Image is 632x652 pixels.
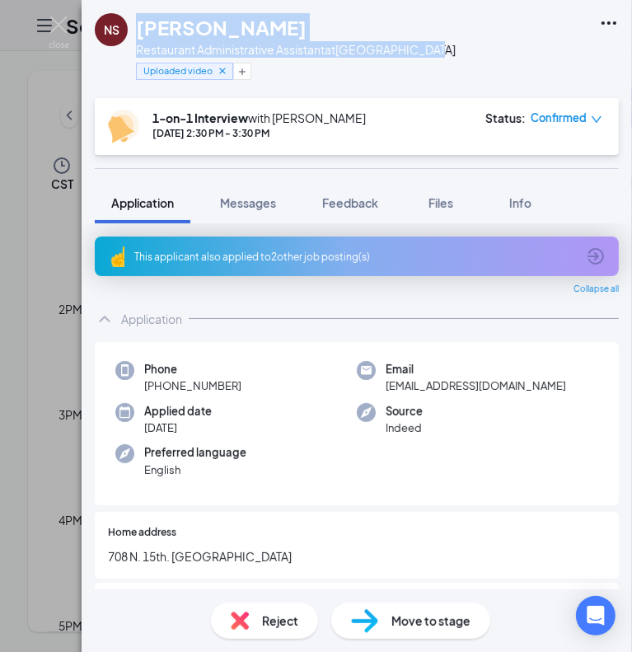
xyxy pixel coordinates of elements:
span: [EMAIL_ADDRESS][DOMAIN_NAME] [386,378,566,394]
span: Collapse all [573,283,619,296]
span: [DATE] [144,420,212,436]
svg: Plus [237,67,247,77]
span: Uploaded video [143,63,213,77]
h1: [PERSON_NAME] [136,13,307,41]
div: NS [104,21,119,38]
span: down [591,114,602,125]
svg: ChevronUp [95,309,115,329]
span: Phone [144,361,241,378]
button: Plus [233,63,251,80]
div: Status : [485,110,526,126]
span: Move to stage [391,612,470,630]
span: Feedback [322,195,378,210]
svg: Cross [217,65,228,77]
span: Applied date [144,403,212,420]
div: Application [121,311,182,327]
div: with [PERSON_NAME] [152,110,366,126]
span: Indeed [386,420,423,436]
span: Home address [108,525,176,541]
span: Reject [262,612,298,630]
svg: ArrowCircle [586,246,606,266]
span: Confirmed [531,110,587,126]
span: Messages [220,195,276,210]
span: Email [386,361,566,378]
b: 1-on-1 Interview [152,110,248,125]
span: [PHONE_NUMBER] [144,378,241,394]
span: Preferred language [144,444,246,461]
span: Info [509,195,531,210]
div: [DATE] 2:30 PM - 3:30 PM [152,126,366,140]
span: English [144,462,246,478]
span: 708 N. 15th. [GEOGRAPHIC_DATA] [108,547,606,565]
span: Source [386,403,423,420]
div: Restaurant Administrative Assistant at [GEOGRAPHIC_DATA] [136,41,456,58]
span: Application [111,195,174,210]
div: This applicant also applied to 2 other job posting(s) [134,250,576,264]
svg: Ellipses [599,13,619,33]
div: Open Intercom Messenger [576,596,616,636]
span: Files [428,195,453,210]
